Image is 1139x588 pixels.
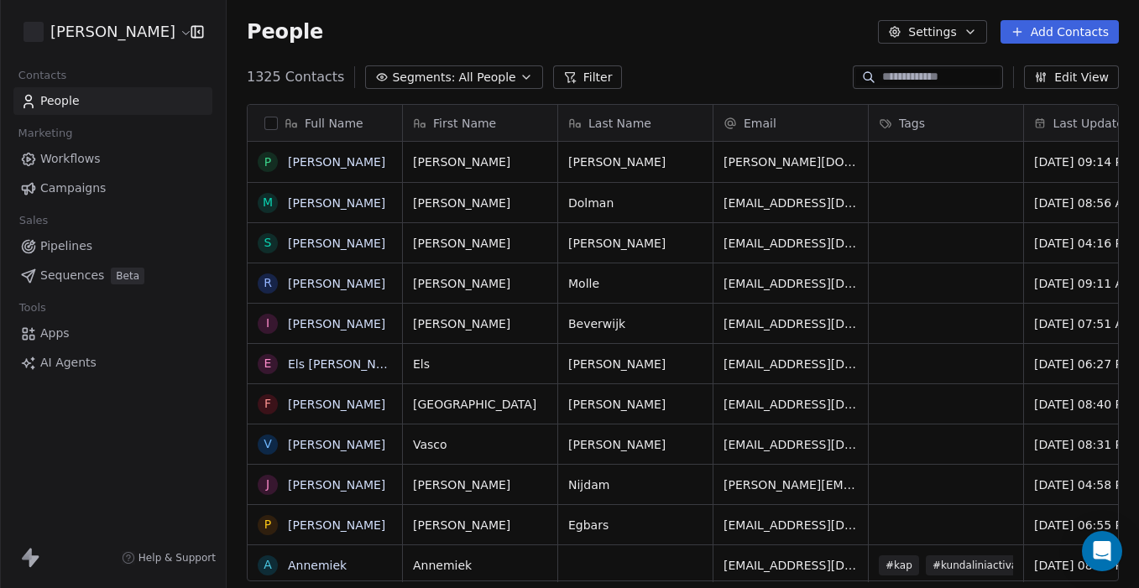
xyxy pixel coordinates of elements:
span: First Name [433,115,496,132]
a: [PERSON_NAME] [288,438,385,451]
a: [PERSON_NAME] [288,398,385,411]
a: [PERSON_NAME] [288,478,385,492]
a: Annemiek [288,559,347,572]
span: [EMAIL_ADDRESS][DOMAIN_NAME] [724,315,858,332]
a: Workflows [13,145,212,173]
span: Segments: [392,69,455,86]
span: [PERSON_NAME] [413,315,547,332]
span: [EMAIL_ADDRESS][DOMAIN_NAME] [724,396,858,413]
span: Beverwijk [568,315,703,332]
span: Contacts [11,63,74,88]
div: A [264,556,272,574]
span: Molle [568,275,703,292]
span: Email [744,115,776,132]
span: Workflows [40,150,101,168]
div: Last Name [558,105,713,141]
a: [PERSON_NAME] [288,237,385,250]
div: I [266,315,269,332]
a: AI Agents [13,349,212,377]
span: [EMAIL_ADDRESS][DOMAIN_NAME] [724,275,858,292]
span: [EMAIL_ADDRESS][DOMAIN_NAME] [724,356,858,372]
span: Beta [111,268,144,284]
span: Help & Support [138,551,216,565]
a: People [13,87,212,115]
div: Tags [869,105,1023,141]
a: [PERSON_NAME] [288,155,385,169]
button: Settings [878,20,986,44]
span: #kap [879,555,919,575]
div: R [264,274,272,292]
a: Campaigns [13,174,212,202]
span: [PERSON_NAME] [413,235,547,252]
a: SequencesBeta [13,262,212,289]
span: [PERSON_NAME][EMAIL_ADDRESS][DOMAIN_NAME] [724,476,858,493]
a: [PERSON_NAME] [288,196,385,210]
button: [PERSON_NAME] [20,18,179,46]
span: AI Agents [40,354,97,372]
div: Open Intercom Messenger [1082,531,1122,571]
span: Marketing [11,121,80,146]
span: [EMAIL_ADDRESS][DOMAIN_NAME] [724,436,858,453]
span: Nijdam [568,476,703,493]
span: 1325 Contacts [247,67,344,87]
button: Add Contacts [1001,20,1119,44]
span: Dolman [568,195,703,211]
div: J [266,476,269,493]
button: Filter [553,65,623,89]
span: [PERSON_NAME][DOMAIN_NAME][EMAIL_ADDRESS][DOMAIN_NAME] [724,154,858,170]
span: [PERSON_NAME] [413,195,547,211]
div: V [264,435,272,453]
div: F [264,395,271,413]
div: S [264,234,272,252]
a: Pipelines [13,232,212,260]
span: Pipelines [40,237,92,255]
span: [EMAIL_ADDRESS][DOMAIN_NAME] [724,235,858,252]
span: [PERSON_NAME] [568,154,703,170]
a: [PERSON_NAME] [288,518,385,532]
span: [EMAIL_ADDRESS][DOMAIN_NAME] [724,195,858,211]
span: People [40,92,80,110]
span: [PERSON_NAME] [568,356,703,372]
span: Tags [899,115,925,132]
span: [EMAIL_ADDRESS][DOMAIN_NAME] [724,557,858,574]
span: Campaigns [40,180,106,197]
span: People [247,19,323,44]
span: Sequences [40,267,104,284]
span: #kundaliniactivations [926,555,1049,575]
span: [PERSON_NAME] [413,154,547,170]
a: Help & Support [122,551,216,565]
span: [PERSON_NAME] [568,396,703,413]
span: Tools [12,295,53,320]
div: First Name [403,105,557,141]
span: Egbars [568,517,703,533]
span: Vasco [413,436,547,453]
span: [PERSON_NAME] [50,21,175,43]
a: Els [PERSON_NAME] [288,357,406,371]
span: [PERSON_NAME] [413,275,547,292]
span: Last Name [588,115,651,132]
span: [PERSON_NAME] [568,235,703,252]
span: [GEOGRAPHIC_DATA] [413,396,547,413]
span: [PERSON_NAME] [413,476,547,493]
div: E [264,355,272,372]
div: P [264,516,271,533]
div: P [264,154,271,171]
span: Full Name [305,115,363,132]
span: Annemiek [413,557,547,574]
a: [PERSON_NAME] [288,317,385,330]
span: [EMAIL_ADDRESS][DOMAIN_NAME] [724,517,858,533]
span: [PERSON_NAME] [413,517,547,533]
span: Sales [12,208,55,233]
span: [PERSON_NAME] [568,436,703,453]
span: Els [413,356,547,372]
div: Email [713,105,868,141]
a: [PERSON_NAME] [288,277,385,290]
div: grid [248,142,403,582]
span: Apps [40,325,70,342]
button: Edit View [1024,65,1119,89]
div: M [263,194,273,211]
a: Apps [13,320,212,347]
span: All People [458,69,515,86]
div: Full Name [248,105,402,141]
